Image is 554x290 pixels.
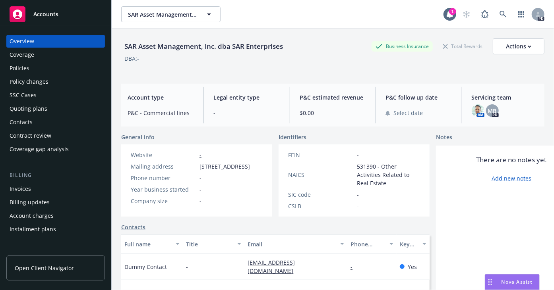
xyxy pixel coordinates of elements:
span: - [200,185,201,194]
div: Billing updates [10,196,50,209]
div: Overview [10,35,34,48]
a: Policies [6,62,105,75]
a: Overview [6,35,105,48]
button: Full name [121,234,183,254]
div: Actions [506,39,531,54]
span: Accounts [33,11,58,17]
span: Servicing team [472,93,538,102]
span: Yes [408,263,417,271]
span: Legal entity type [213,93,280,102]
button: Phone number [347,234,397,254]
div: Billing [6,171,105,179]
img: photo [472,104,484,117]
div: SAR Asset Management, Inc. dba SAR Enterprises [121,41,286,52]
div: Drag to move [485,275,495,290]
a: Switch app [513,6,529,22]
a: - [351,263,359,271]
a: Report a Bug [477,6,493,22]
div: Company size [131,197,196,205]
span: Identifiers [279,133,306,141]
span: - [200,174,201,182]
div: NAICS [288,171,354,179]
div: Installment plans [10,223,56,236]
div: Policy changes [10,75,48,88]
span: Account type [128,93,194,102]
div: SIC code [288,190,354,199]
div: Key contact [400,240,418,248]
span: Select date [393,109,423,117]
button: SAR Asset Management, Inc. dba SAR Enterprises [121,6,221,22]
span: Open Client Navigator [15,264,74,272]
div: Coverage gap analysis [10,143,69,156]
div: Contract review [10,129,51,142]
span: - [357,151,359,159]
a: Billing updates [6,196,105,209]
div: Coverage [10,48,34,61]
span: Notes [436,133,452,142]
a: Policy changes [6,75,105,88]
div: Email [248,240,335,248]
div: Contacts [10,116,33,129]
a: Contract review [6,129,105,142]
div: 1 [449,8,456,15]
div: Business Insurance [372,41,433,51]
span: - [186,263,188,271]
div: Full name [124,240,171,248]
span: There are no notes yet [477,155,547,165]
a: Coverage [6,48,105,61]
button: Key contact [397,234,430,254]
span: $0.00 [300,109,366,117]
a: [EMAIL_ADDRESS][DOMAIN_NAME] [248,259,300,275]
span: MB [488,107,497,115]
div: Quoting plans [10,102,47,115]
div: Title [186,240,232,248]
div: Account charges [10,209,54,222]
button: Title [183,234,244,254]
div: CSLB [288,202,354,210]
a: Contacts [121,223,145,231]
a: Invoices [6,182,105,195]
div: Policies [10,62,29,75]
div: Total Rewards [439,41,486,51]
a: SSC Cases [6,89,105,102]
a: Quoting plans [6,102,105,115]
button: Actions [493,38,544,54]
a: Installment plans [6,223,105,236]
span: General info [121,133,155,141]
span: P&C estimated revenue [300,93,366,102]
div: Phone number [351,240,385,248]
span: SAR Asset Management, Inc. dba SAR Enterprises [128,10,197,19]
div: DBA: - [124,54,139,63]
a: Start snowing [459,6,475,22]
div: Year business started [131,185,196,194]
span: - [213,109,280,117]
span: Nova Assist [502,278,533,285]
button: Email [244,234,347,254]
button: Nova Assist [485,274,540,290]
div: FEIN [288,151,354,159]
a: Coverage gap analysis [6,143,105,156]
span: P&C - Commercial lines [128,109,194,117]
span: P&C follow up date [385,93,452,102]
div: Website [131,151,196,159]
span: 531390 - Other Activities Related to Real Estate [357,162,420,187]
a: Contacts [6,116,105,129]
div: SSC Cases [10,89,37,102]
a: Add new notes [492,174,531,182]
span: - [357,202,359,210]
span: [STREET_ADDRESS] [200,162,250,171]
div: Mailing address [131,162,196,171]
span: Dummy Contact [124,263,167,271]
a: - [200,151,201,159]
span: - [357,190,359,199]
a: Search [495,6,511,22]
div: Phone number [131,174,196,182]
a: Account charges [6,209,105,222]
div: Invoices [10,182,31,195]
span: - [200,197,201,205]
a: Accounts [6,3,105,25]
